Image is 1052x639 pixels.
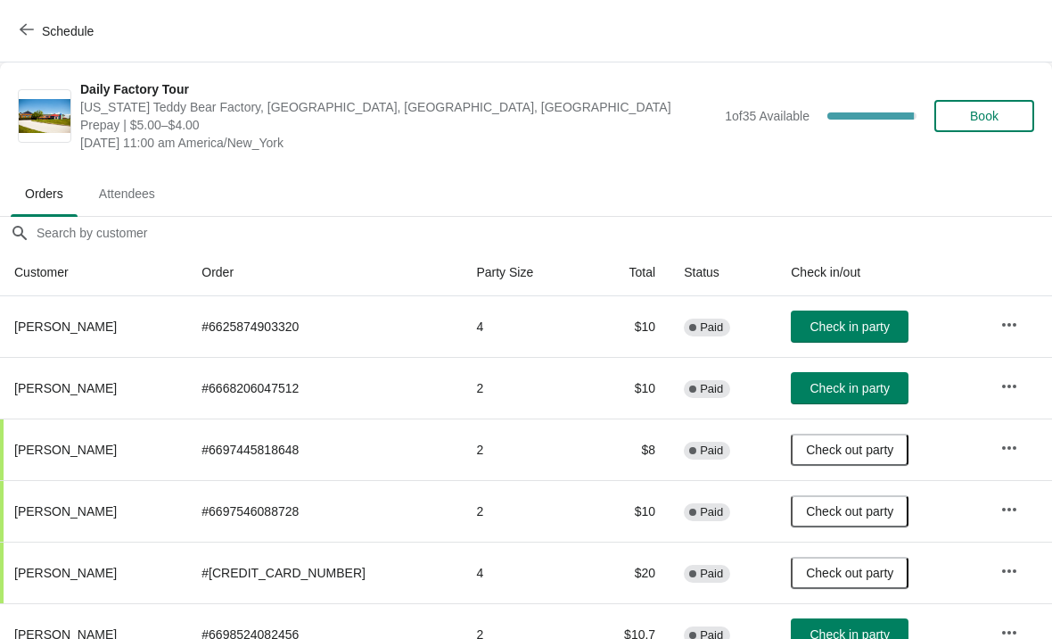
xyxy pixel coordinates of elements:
[462,419,584,480] td: 2
[806,566,893,580] span: Check out party
[806,504,893,519] span: Check out party
[462,249,584,296] th: Party Size
[725,109,810,123] span: 1 of 35 Available
[584,357,670,419] td: $10
[806,443,893,457] span: Check out party
[187,419,462,480] td: # 6697445818648
[80,80,716,98] span: Daily Factory Tour
[791,495,908,527] button: Check out party
[9,15,108,47] button: Schedule
[14,566,117,580] span: [PERSON_NAME]
[584,296,670,357] td: $10
[584,249,670,296] th: Total
[670,249,777,296] th: Status
[700,382,723,396] span: Paid
[85,178,169,210] span: Attendees
[791,434,908,466] button: Check out party
[80,116,716,134] span: Prepay | $5.00–$4.00
[700,320,723,335] span: Paid
[80,134,716,152] span: [DATE] 11:00 am America/New_York
[584,480,670,542] td: $10
[810,319,890,334] span: Check in party
[462,542,584,603] td: 4
[777,249,985,296] th: Check in/out
[462,296,584,357] td: 4
[187,296,462,357] td: # 6625874903320
[462,357,584,419] td: 2
[584,419,670,480] td: $8
[187,249,462,296] th: Order
[36,217,1052,249] input: Search by customer
[462,480,584,542] td: 2
[970,109,999,123] span: Book
[791,311,908,343] button: Check in party
[80,98,716,116] span: [US_STATE] Teddy Bear Factory, [GEOGRAPHIC_DATA], [GEOGRAPHIC_DATA], [GEOGRAPHIC_DATA]
[584,542,670,603] td: $20
[187,480,462,542] td: # 6697546088728
[187,542,462,603] td: # [CREDIT_CARD_NUMBER]
[791,557,908,589] button: Check out party
[42,24,94,38] span: Schedule
[14,319,117,334] span: [PERSON_NAME]
[700,567,723,581] span: Paid
[700,444,723,458] span: Paid
[187,357,462,419] td: # 6668206047512
[14,504,117,519] span: [PERSON_NAME]
[14,381,117,395] span: [PERSON_NAME]
[791,372,908,404] button: Check in party
[14,443,117,457] span: [PERSON_NAME]
[700,505,723,519] span: Paid
[11,178,78,210] span: Orders
[810,381,890,395] span: Check in party
[934,100,1034,132] button: Book
[19,99,70,134] img: Daily Factory Tour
